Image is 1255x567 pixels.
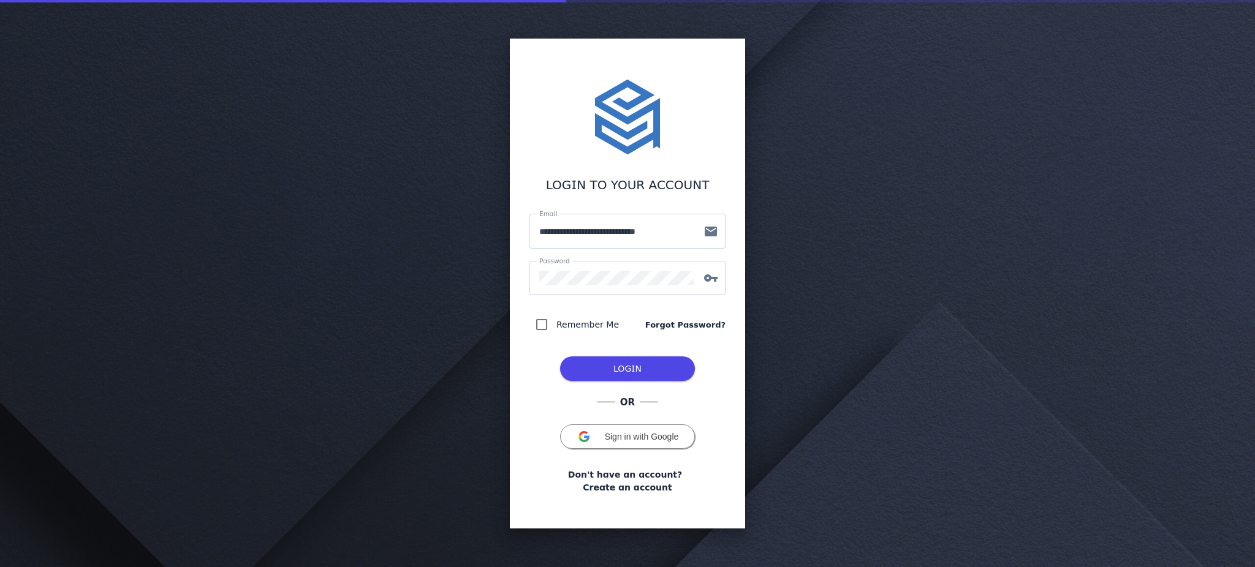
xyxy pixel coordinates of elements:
[645,319,726,331] a: Forgot Password?
[529,176,726,194] div: LOGIN TO YOUR ACCOUNT
[539,258,570,265] mat-label: Password
[615,396,640,410] span: OR
[583,481,672,494] a: Create an account
[696,224,726,239] mat-icon: mail
[539,211,557,218] mat-label: Email
[568,468,682,481] span: Don't have an account?
[613,364,642,374] span: LOGIN
[560,356,695,381] button: LOG IN
[696,271,726,285] mat-icon: vpn_key
[560,424,695,449] button: Sign in with Google
[554,317,619,332] label: Remember Me
[605,432,679,441] span: Sign in with Google
[588,78,667,156] img: stacktome.svg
